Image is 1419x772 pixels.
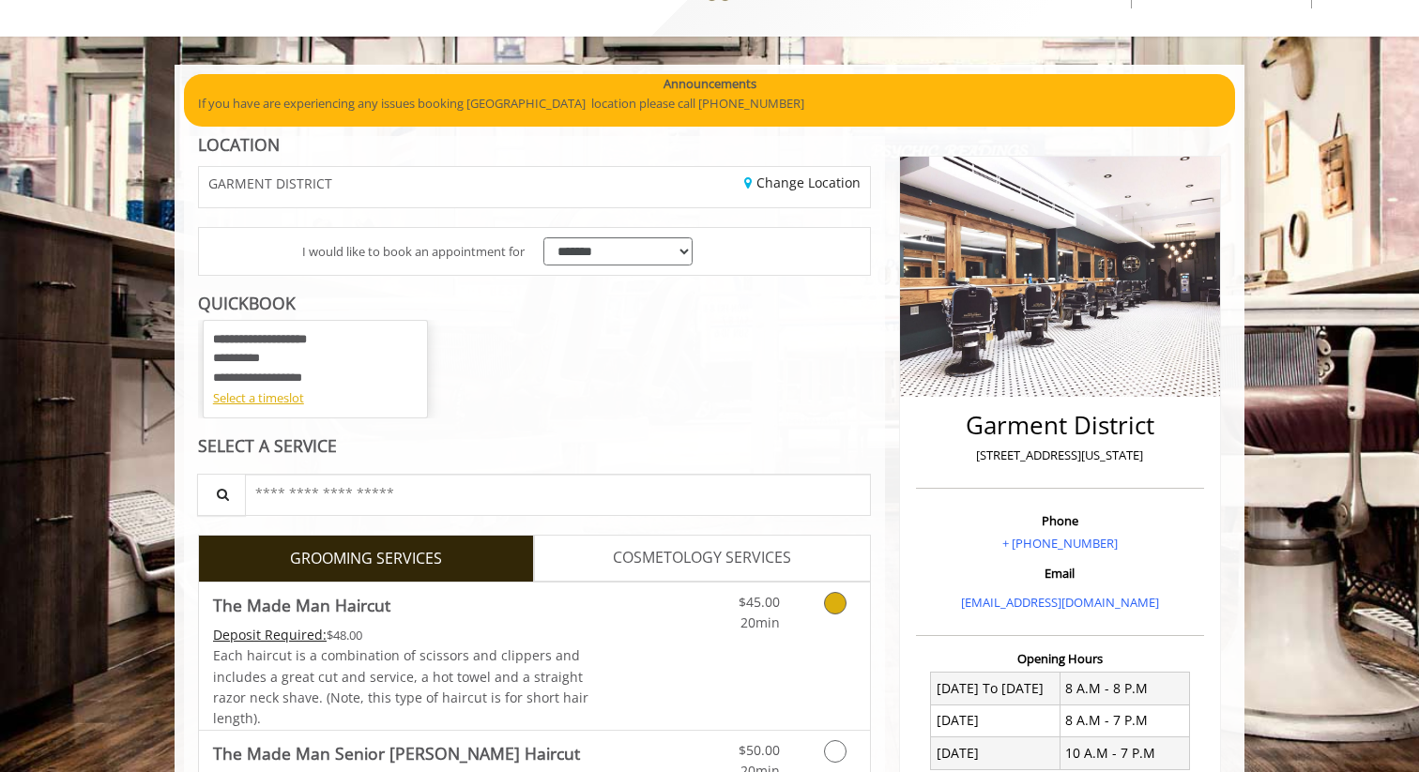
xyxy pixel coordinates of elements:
span: 20min [740,613,780,631]
td: 8 A.M - 8 P.M [1060,673,1189,704]
a: Change Location [744,174,861,191]
a: [EMAIL_ADDRESS][DOMAIN_NAME] [961,594,1159,611]
span: This service needs some Advance to be paid before we block your appointment [213,626,327,643]
button: Service Search [197,474,246,516]
td: 8 A.M - 7 P.M [1060,704,1189,736]
b: Announcements [664,74,756,94]
div: SELECT A SERVICE [198,437,871,455]
span: GROOMING SERVICES [290,547,442,571]
p: If you have are experiencing any issues booking [GEOGRAPHIC_DATA] location please call [PHONE_NUM... [198,94,1221,114]
span: $45.00 [739,593,780,611]
b: The Made Man Haircut [213,592,390,618]
span: Each haircut is a combination of scissors and clippers and includes a great cut and service, a ho... [213,646,588,727]
td: [DATE] To [DATE] [931,673,1060,704]
span: GARMENT DISTRICT [208,176,332,190]
p: [STREET_ADDRESS][US_STATE] [921,446,1199,465]
div: $48.00 [213,625,590,645]
b: QUICKBOOK [198,292,296,314]
td: 10 A.M - 7 P.M [1060,737,1189,769]
span: $50.00 [739,741,780,759]
td: [DATE] [931,737,1060,769]
h2: Garment District [921,412,1199,439]
div: Select a timeslot [213,388,418,408]
a: + [PHONE_NUMBER] [1002,535,1118,552]
b: LOCATION [198,133,280,156]
h3: Opening Hours [916,652,1204,665]
b: The Made Man Senior [PERSON_NAME] Haircut [213,740,580,766]
span: COSMETOLOGY SERVICES [613,546,791,570]
td: [DATE] [931,704,1060,736]
h3: Email [921,567,1199,580]
span: I would like to book an appointment for [302,242,525,262]
h3: Phone [921,514,1199,527]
